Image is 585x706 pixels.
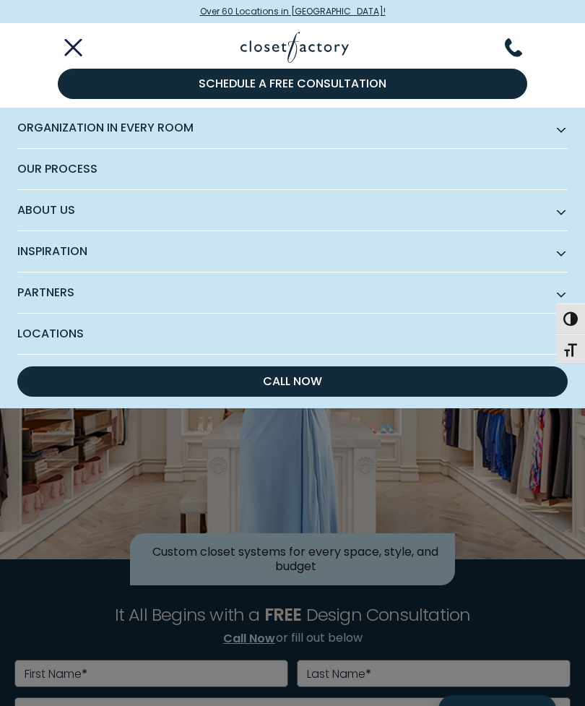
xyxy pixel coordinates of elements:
[17,231,568,272] span: Inspiration
[505,38,539,57] button: Phone Number
[58,69,527,99] a: Schedule a Free Consultation
[17,366,568,397] button: Call Now
[200,5,386,18] span: Over 60 Locations in [GEOGRAPHIC_DATA]!
[556,334,585,364] button: Toggle Font size
[17,149,568,189] span: Our Process
[240,32,349,63] img: Closet Factory Logo
[17,272,568,314] span: Partners
[556,304,585,334] button: Toggle High Contrast
[17,314,568,354] span: Locations
[17,149,568,190] a: Our Process
[17,190,568,231] span: About Us
[45,39,84,56] button: Toggle Mobile Menu
[17,108,568,149] span: Organization in Every Room
[17,314,568,355] a: Locations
